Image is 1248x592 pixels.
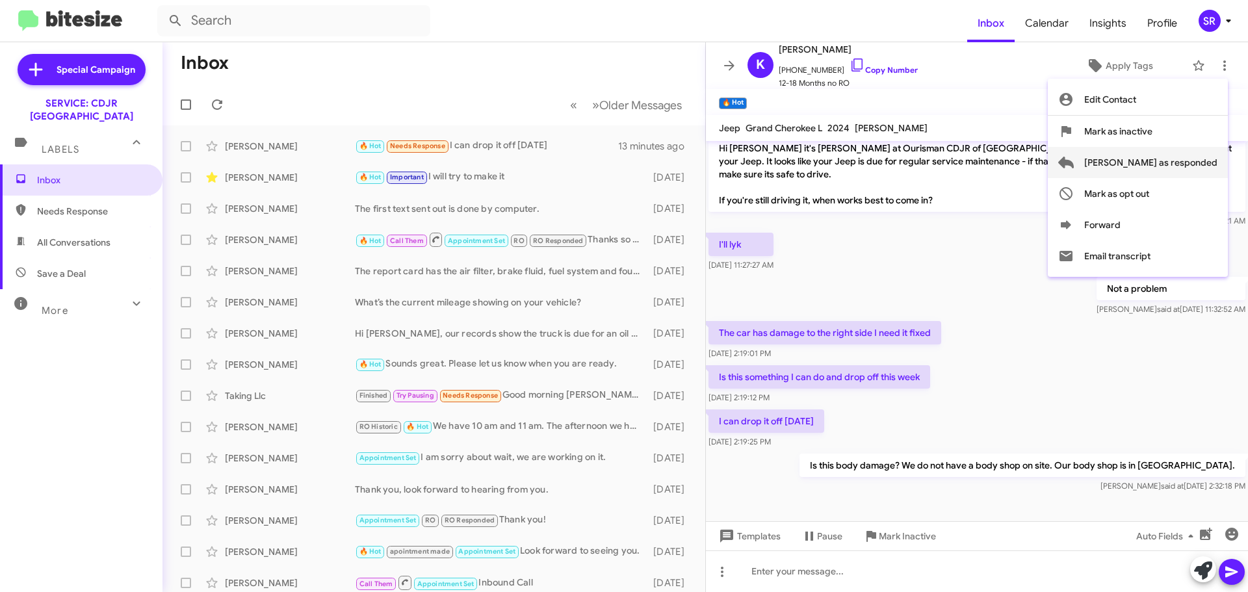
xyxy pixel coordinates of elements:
span: Edit Contact [1084,84,1136,115]
span: Mark as opt out [1084,178,1149,209]
span: Mark as inactive [1084,116,1152,147]
button: Email transcript [1048,240,1228,272]
button: Forward [1048,209,1228,240]
span: [PERSON_NAME] as responded [1084,147,1217,178]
